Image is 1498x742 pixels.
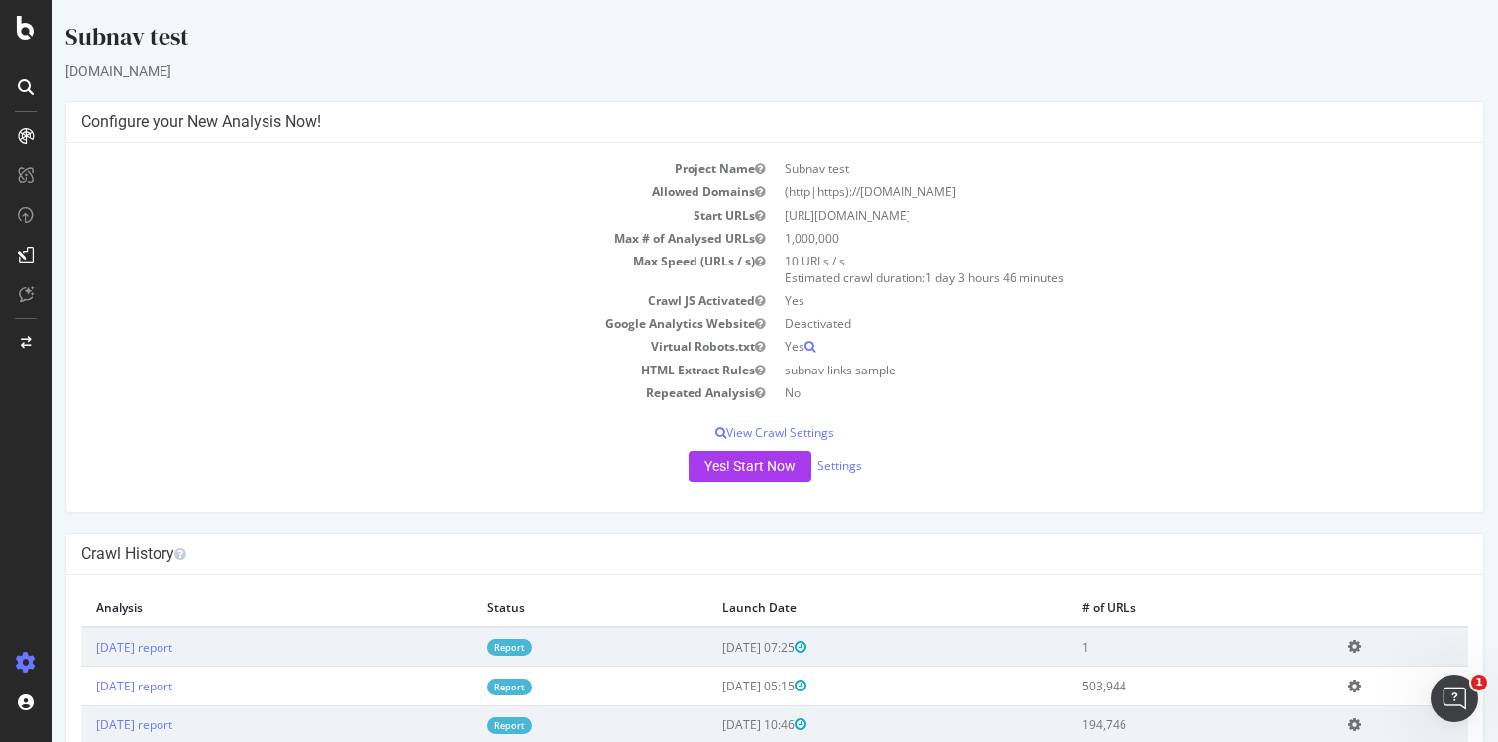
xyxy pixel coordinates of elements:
td: 1,000,000 [723,227,1417,250]
span: [DATE] 07:25 [671,639,755,656]
td: No [723,381,1417,404]
a: [DATE] report [45,678,121,694]
td: 1 [1016,627,1282,667]
td: HTML Extract Rules [30,359,723,381]
a: [DATE] report [45,639,121,656]
a: [DATE] report [45,716,121,733]
h4: Configure your New Analysis Now! [30,112,1417,132]
td: [URL][DOMAIN_NAME] [723,204,1417,227]
td: Yes [723,289,1417,312]
div: Subnav test [14,20,1433,61]
iframe: Intercom live chat [1431,675,1478,722]
span: [DATE] 05:15 [671,678,755,694]
button: Yes! Start Now [637,451,760,482]
a: Settings [766,457,810,474]
th: Status [421,589,656,627]
td: Max # of Analysed URLs [30,227,723,250]
td: Max Speed (URLs / s) [30,250,723,289]
td: Crawl JS Activated [30,289,723,312]
th: Launch Date [656,589,1016,627]
td: (http|https)://[DOMAIN_NAME] [723,180,1417,203]
span: 1 day 3 hours 46 minutes [874,269,1013,286]
td: Google Analytics Website [30,312,723,335]
h4: Crawl History [30,544,1417,564]
td: Allowed Domains [30,180,723,203]
a: Report [436,679,481,695]
td: Virtual Robots.txt [30,335,723,358]
span: [DATE] 10:46 [671,716,755,733]
span: 1 [1471,675,1487,690]
td: Deactivated [723,312,1417,335]
td: Start URLs [30,204,723,227]
td: Subnav test [723,158,1417,180]
td: 503,944 [1016,667,1282,705]
div: [DOMAIN_NAME] [14,61,1433,81]
td: subnav links sample [723,359,1417,381]
a: Report [436,639,481,656]
td: Project Name [30,158,723,180]
td: Repeated Analysis [30,381,723,404]
td: Yes [723,335,1417,358]
th: # of URLs [1016,589,1282,627]
td: 10 URLs / s Estimated crawl duration: [723,250,1417,289]
a: Report [436,717,481,734]
th: Analysis [30,589,421,627]
p: View Crawl Settings [30,424,1417,441]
